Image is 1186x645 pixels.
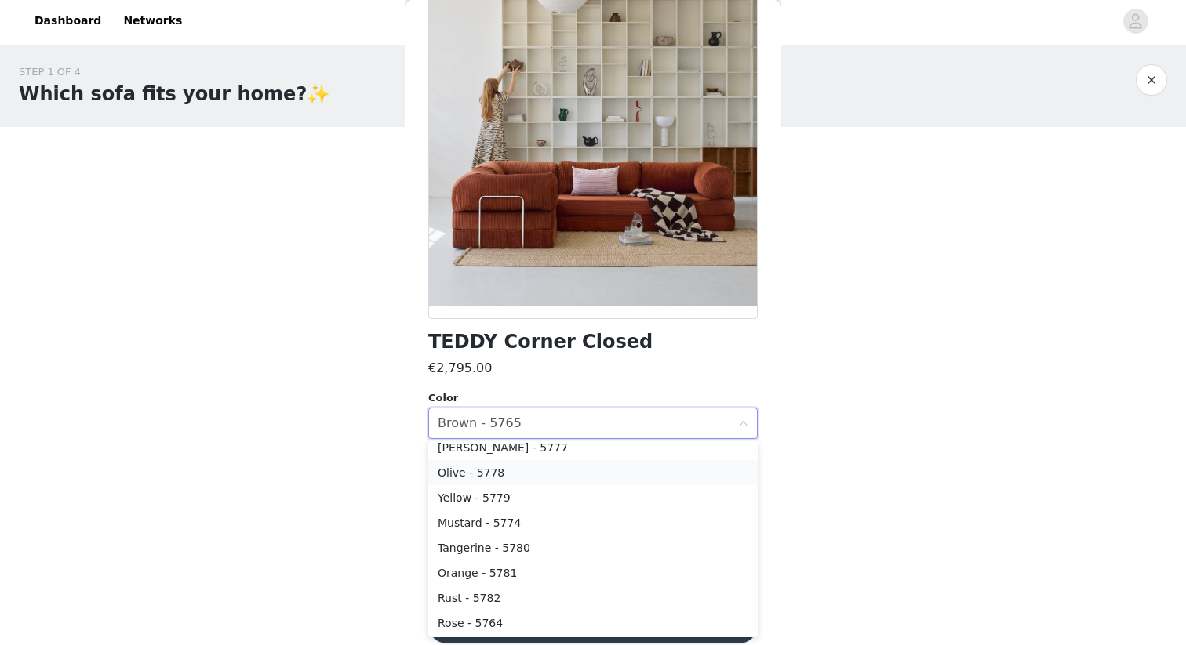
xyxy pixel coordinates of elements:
[438,408,522,438] div: Brown - 5765
[25,3,111,38] a: Dashboard
[428,435,758,460] li: [PERSON_NAME] - 5777
[428,332,653,353] h1: TEDDY Corner Closed
[19,80,330,108] h1: Which sofa fits your home?✨
[1128,9,1143,34] div: avatar
[428,485,758,510] li: Yellow - 5779
[428,585,758,611] li: Rust - 5782
[428,359,492,378] h3: €2,795.00
[428,390,758,406] div: Color
[19,64,330,80] div: STEP 1 OF 4
[428,460,758,485] li: Olive - 5778
[428,510,758,535] li: Mustard - 5774
[428,611,758,636] li: Rose - 5764
[114,3,191,38] a: Networks
[428,535,758,560] li: Tangerine - 5780
[428,560,758,585] li: Orange - 5781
